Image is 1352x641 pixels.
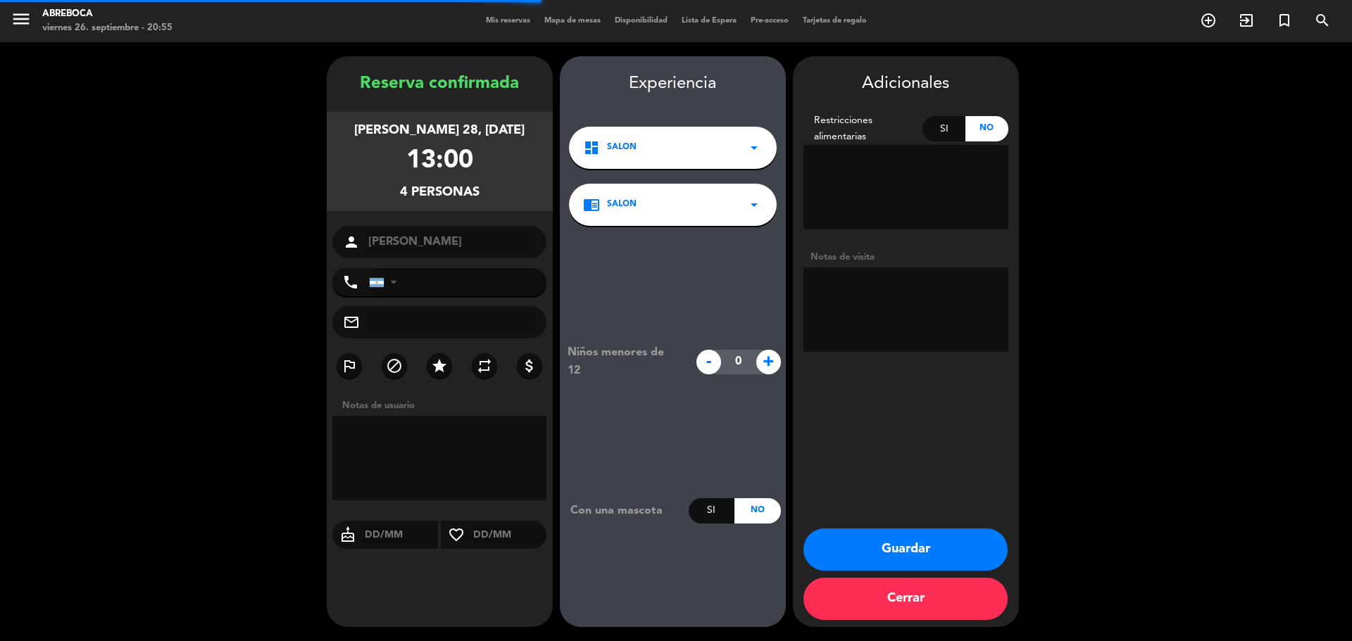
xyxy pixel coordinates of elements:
div: Notas de usuario [335,398,553,413]
div: Notas de visita [803,250,1008,265]
span: Tarjetas de regalo [796,17,874,25]
i: add_circle_outline [1200,12,1217,29]
i: outlined_flag [341,357,358,374]
div: Niños menores de 12 [557,343,689,380]
span: + [756,350,781,374]
button: Guardar [803,528,1008,571]
div: Reserva confirmada [327,70,553,98]
button: Cerrar [803,578,1008,620]
i: dashboard [583,139,600,156]
i: exit_to_app [1238,12,1255,29]
span: Mis reservas [479,17,537,25]
div: Argentina: +54 [370,269,402,296]
i: mail_outline [343,314,360,331]
i: block [386,357,403,374]
div: No [965,116,1008,141]
i: search [1314,12,1331,29]
div: 4 personas [400,182,480,203]
div: Experiencia [560,70,786,98]
div: [PERSON_NAME] 28, [DATE] [354,120,525,141]
span: Lista de Espera [675,17,744,25]
i: favorite_border [441,526,472,543]
div: Si [922,116,965,141]
input: DD/MM [472,526,547,544]
span: - [696,350,721,374]
div: Con una mascota [560,502,689,520]
i: menu [11,8,32,30]
i: arrow_drop_down [746,139,763,156]
i: repeat [476,357,493,374]
span: SALON [607,198,637,212]
span: SALON [607,141,637,155]
i: arrow_drop_down [746,196,763,213]
div: Si [689,498,734,523]
div: No [734,498,780,523]
div: 13:00 [406,141,473,182]
i: turned_in_not [1276,12,1293,29]
div: viernes 26. septiembre - 20:55 [42,21,173,35]
span: Pre-acceso [744,17,796,25]
i: chrome_reader_mode [583,196,600,213]
i: star [431,357,448,374]
div: Restricciones alimentarias [803,113,923,145]
div: Adicionales [803,70,1008,98]
i: person [343,234,360,250]
span: Disponibilidad [608,17,675,25]
i: attach_money [521,357,538,374]
div: ABREBOCA [42,7,173,21]
input: DD/MM [363,526,439,544]
i: cake [332,526,363,543]
span: Mapa de mesas [537,17,608,25]
button: menu [11,8,32,34]
i: phone [342,274,359,291]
